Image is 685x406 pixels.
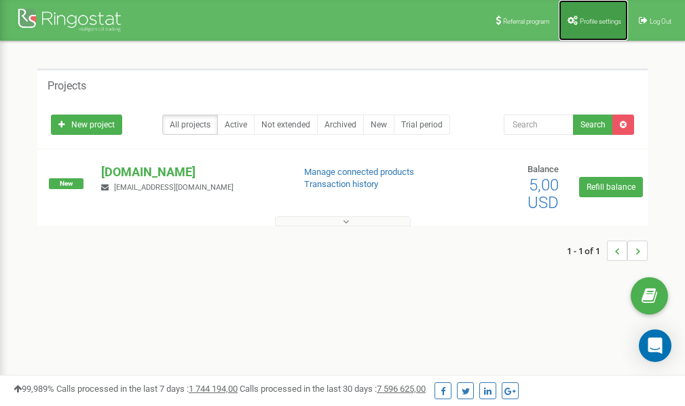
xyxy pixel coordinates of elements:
[377,384,426,394] u: 7 596 625,00
[101,163,282,181] p: [DOMAIN_NAME]
[49,178,84,189] span: New
[240,384,426,394] span: Calls processed in the last 30 days :
[639,329,671,362] div: Open Intercom Messenger
[503,18,550,25] span: Referral program
[162,115,218,135] a: All projects
[363,115,394,135] a: New
[304,167,414,177] a: Manage connected products
[580,18,621,25] span: Profile settings
[317,115,364,135] a: Archived
[56,384,238,394] span: Calls processed in the last 7 days :
[394,115,450,135] a: Trial period
[304,179,378,189] a: Transaction history
[189,384,238,394] u: 1 744 194,00
[567,227,648,275] nav: ...
[573,115,613,135] button: Search
[527,176,559,212] span: 5,00 USD
[650,18,671,25] span: Log Out
[217,115,255,135] a: Active
[114,183,234,192] span: [EMAIL_ADDRESS][DOMAIN_NAME]
[504,115,574,135] input: Search
[579,177,643,197] a: Refill balance
[254,115,318,135] a: Not extended
[567,241,607,261] span: 1 - 1 of 1
[51,115,122,135] a: New project
[527,164,559,174] span: Balance
[14,384,54,394] span: 99,989%
[48,80,86,92] h5: Projects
